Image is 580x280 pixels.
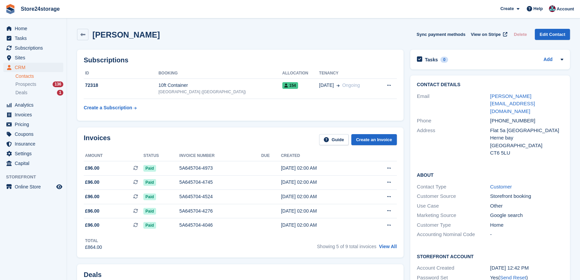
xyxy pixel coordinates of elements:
div: CT6 5LU [490,149,563,157]
span: Subscriptions [15,43,55,53]
div: [GEOGRAPHIC_DATA] ([GEOGRAPHIC_DATA]) [158,89,282,95]
h2: Storefront Account [417,253,563,260]
div: Other [490,202,563,210]
button: Delete [511,29,529,40]
h2: Tasks [425,57,438,63]
div: 5A645704-4973 [179,165,261,172]
a: Guide [319,134,349,145]
div: Flat 5a [GEOGRAPHIC_DATA] [490,127,563,134]
span: Account [557,6,574,12]
div: 5A645704-4745 [179,179,261,186]
span: 154 [282,82,298,89]
div: Customer Type [417,221,490,229]
a: menu [3,100,63,110]
div: [GEOGRAPHIC_DATA] [490,142,563,150]
a: [PERSON_NAME][EMAIL_ADDRESS][DOMAIN_NAME] [490,93,535,114]
span: View on Stripe [471,31,501,38]
th: Created [281,151,364,161]
span: Paid [143,222,156,229]
span: Tasks [15,34,55,43]
span: Sites [15,53,55,62]
div: [DATE] 02:00 AM [281,165,364,172]
a: Prospects 136 [15,81,63,88]
div: Use Case [417,202,490,210]
th: Amount [84,151,143,161]
div: 10ft Container [158,82,282,89]
span: Prospects [15,81,36,88]
div: [DATE] 12:42 PM [490,264,563,272]
a: View All [379,244,397,249]
span: £96.00 [85,222,99,229]
a: Add [543,56,553,64]
button: Sync payment methods [417,29,465,40]
div: Marketing Source [417,212,490,219]
th: Invoice number [179,151,261,161]
img: George [549,5,556,12]
h2: Contact Details [417,82,563,88]
span: Showing 5 of 9 total invoices [317,244,376,249]
span: Paid [143,208,156,215]
a: menu [3,110,63,119]
h2: Invoices [84,134,111,145]
div: Total [85,238,102,244]
div: Accounting Nominal Code [417,231,490,238]
span: Ongoing [342,82,360,88]
span: Pricing [15,120,55,129]
div: Home [490,221,563,229]
a: Contacts [15,73,63,79]
a: menu [3,129,63,139]
div: [DATE] 02:00 AM [281,193,364,200]
div: 5A645704-4046 [179,222,261,229]
span: Deals [15,90,27,96]
a: menu [3,34,63,43]
div: [PHONE_NUMBER] [490,117,563,125]
div: Google search [490,212,563,219]
a: Create a Subscription [84,102,137,114]
a: menu [3,139,63,149]
div: Customer Source [417,192,490,200]
div: 72318 [84,82,158,89]
span: Create [500,5,514,12]
span: Storefront [6,174,67,180]
span: £96.00 [85,208,99,215]
div: Create a Subscription [84,104,132,111]
a: menu [3,120,63,129]
div: Contact Type [417,183,490,191]
span: £96.00 [85,179,99,186]
span: Capital [15,159,55,168]
span: CRM [15,63,55,72]
div: - [490,231,563,238]
span: Paid [143,193,156,200]
a: menu [3,43,63,53]
div: 5A645704-4524 [179,193,261,200]
span: Paid [143,179,156,186]
div: [DATE] 02:00 AM [281,208,364,215]
th: Status [143,151,179,161]
th: Due [261,151,281,161]
a: View on Stripe [468,29,509,40]
h2: About [417,171,563,178]
a: Create an Invoice [351,134,397,145]
a: Edit Contact [535,29,570,40]
a: Preview store [55,183,63,191]
span: Help [533,5,543,12]
div: 0 [440,57,448,63]
span: £96.00 [85,193,99,200]
div: [DATE] 02:00 AM [281,179,364,186]
div: Phone [417,117,490,125]
div: Storefront booking [490,192,563,200]
a: Store24storage [18,3,63,14]
h2: Deals [84,271,101,279]
div: 136 [53,81,63,87]
div: Address [417,127,490,157]
div: Herne bay [490,134,563,142]
a: menu [3,149,63,158]
span: Home [15,24,55,33]
th: Allocation [282,68,319,79]
span: Analytics [15,100,55,110]
a: menu [3,159,63,168]
th: Tenancy [319,68,377,79]
img: stora-icon-8386f47178a22dfd0bd8f6a31ec36ba5ce8667c1dd55bd0f319d3a0aa187defe.svg [5,4,15,14]
a: Customer [490,184,512,189]
div: 1 [57,90,63,96]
